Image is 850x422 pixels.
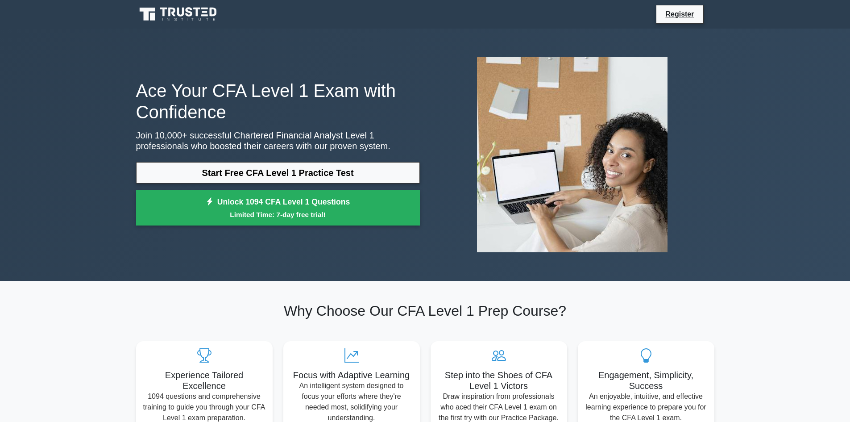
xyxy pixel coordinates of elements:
h5: Engagement, Simplicity, Success [585,370,707,391]
h1: Ace Your CFA Level 1 Exam with Confidence [136,80,420,123]
h5: Step into the Shoes of CFA Level 1 Victors [438,370,560,391]
a: Start Free CFA Level 1 Practice Test [136,162,420,184]
small: Limited Time: 7-day free trial! [147,209,409,220]
h2: Why Choose Our CFA Level 1 Prep Course? [136,302,714,319]
h5: Focus with Adaptive Learning [290,370,413,380]
p: Join 10,000+ successful Chartered Financial Analyst Level 1 professionals who boosted their caree... [136,130,420,151]
a: Register [660,8,699,20]
a: Unlock 1094 CFA Level 1 QuestionsLimited Time: 7-day free trial! [136,190,420,226]
h5: Experience Tailored Excellence [143,370,265,391]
